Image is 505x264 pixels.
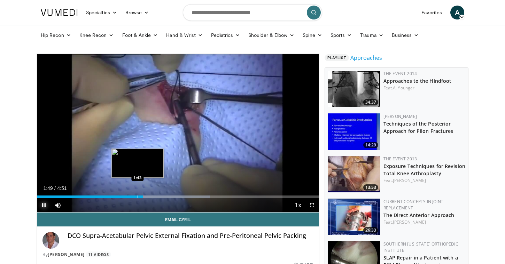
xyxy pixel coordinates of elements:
a: Southern [US_STATE] Orthopedic Institute [383,241,458,253]
span: 14:29 [363,142,378,148]
a: Business [388,28,423,42]
a: Current Concepts in Joint Replacement [383,199,443,211]
a: Hand & Wrist [162,28,207,42]
a: 14:29 [328,113,380,150]
a: Browse [121,6,153,19]
a: Spine [298,28,326,42]
h4: DCO Supra-Acetabular Pelvic External Fixation and Pre-Peritoneal Pelvic Packing [68,232,313,240]
a: Exposure Techniques for Revision Total Knee Arthroplasty [383,163,465,177]
a: 11 Videos [86,251,111,257]
img: image.jpeg [111,149,164,178]
a: A. Younger [393,85,414,91]
a: Techniques of the Posterior Approach for Pilon Fractures [383,120,453,134]
span: 4:51 [57,185,67,191]
span: 34:37 [363,99,378,105]
button: Fullscreen [305,198,319,212]
div: Feat. [383,85,465,91]
div: Progress Bar [37,195,319,198]
button: Mute [51,198,65,212]
a: Hip Recon [37,28,75,42]
a: Approaches to the Hindfoot [383,78,452,84]
img: 16d600b7-4875-420c-b295-1ea96c16a48f.150x105_q85_crop-smart_upscale.jpg [328,156,380,192]
div: Feat. [383,219,465,225]
span: 26:33 [363,227,378,233]
a: 34:37 [328,71,380,107]
img: Avatar [42,232,59,249]
a: The Event 2013 [383,156,417,162]
a: Pediatrics [207,28,244,42]
img: bKdxKv0jK92UJBOH4xMDoxOjB1O8AjAz.150x105_q85_crop-smart_upscale.jpg [328,113,380,150]
button: Playback Rate [291,198,305,212]
a: The Direct Anterior Approach [383,212,454,218]
div: By [42,251,313,258]
a: A [450,6,464,19]
a: Favorites [417,6,446,19]
a: Trauma [356,28,388,42]
video-js: Video Player [37,54,319,213]
button: Pause [37,198,51,212]
a: Specialties [82,6,121,19]
div: Feat. [383,177,465,184]
span: Playlist [325,54,349,61]
span: / [54,185,56,191]
a: [PERSON_NAME] [393,177,426,183]
a: [PERSON_NAME] [393,219,426,225]
a: 26:33 [328,199,380,235]
a: [PERSON_NAME] [48,251,85,257]
a: Shoulder & Elbow [244,28,298,42]
a: [PERSON_NAME] [383,113,417,119]
a: Sports [326,28,356,42]
a: The Event 2014 [383,71,417,77]
a: Email Cyril [37,213,319,226]
img: -HDyPxAMiGEr7NQ34xMDoxOjBwO2Ktvk.150x105_q85_crop-smart_upscale.jpg [328,199,380,235]
a: Knee Recon [75,28,118,42]
input: Search topics, interventions [183,4,322,21]
a: 13:53 [328,156,380,192]
a: Approaches [350,54,382,62]
a: Foot & Ankle [118,28,162,42]
span: 13:53 [363,184,378,191]
span: 1:49 [43,185,53,191]
img: J9XehesEoQgsycYX4xMDoxOmtxOwKG7D.150x105_q85_crop-smart_upscale.jpg [328,71,380,107]
img: VuMedi Logo [41,9,78,16]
